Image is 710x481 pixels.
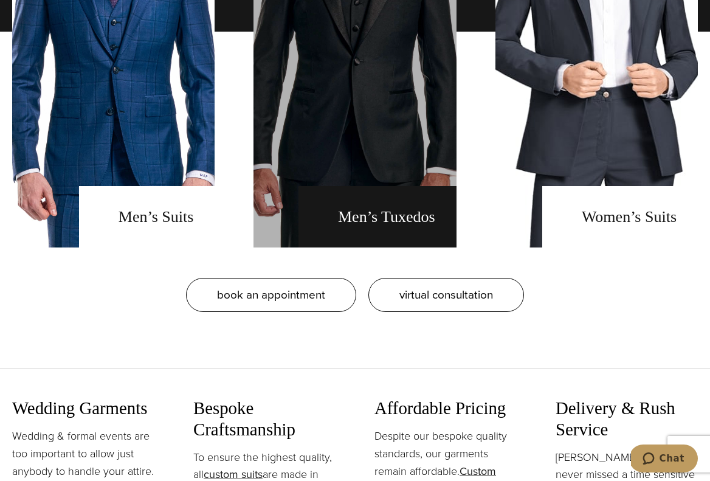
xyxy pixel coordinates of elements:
[186,278,356,312] a: book an appointment
[217,286,325,303] span: book an appointment
[193,398,336,440] h3: Bespoke Craftsmanship
[368,278,524,312] a: virtual consultation
[556,398,698,440] h3: Delivery & Rush Service
[374,398,517,419] h3: Affordable Pricing
[399,286,493,303] span: virtual consultation
[12,398,154,419] h3: Wedding Garments
[631,445,698,475] iframe: Opens a widget where you can chat to one of our agents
